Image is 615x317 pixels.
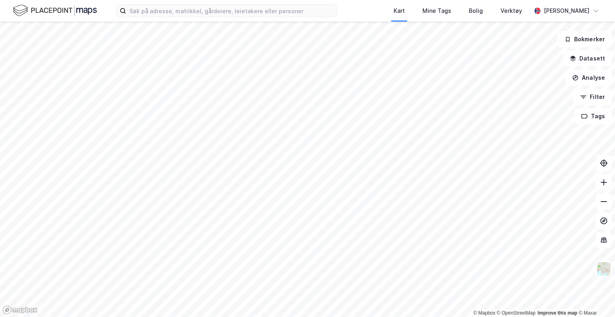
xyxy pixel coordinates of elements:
[573,89,612,105] button: Filter
[563,50,612,67] button: Datasett
[473,310,495,316] a: Mapbox
[575,279,615,317] iframe: Chat Widget
[126,5,337,17] input: Søk på adresse, matrikkel, gårdeiere, leietakere eller personer
[497,310,536,316] a: OpenStreetMap
[2,305,38,315] a: Mapbox homepage
[394,6,405,16] div: Kart
[575,108,612,124] button: Tags
[469,6,483,16] div: Bolig
[538,310,577,316] a: Improve this map
[544,6,589,16] div: [PERSON_NAME]
[422,6,451,16] div: Mine Tags
[558,31,612,47] button: Bokmerker
[500,6,522,16] div: Verktøy
[13,4,97,18] img: logo.f888ab2527a4732fd821a326f86c7f29.svg
[596,261,611,277] img: Z
[565,70,612,86] button: Analyse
